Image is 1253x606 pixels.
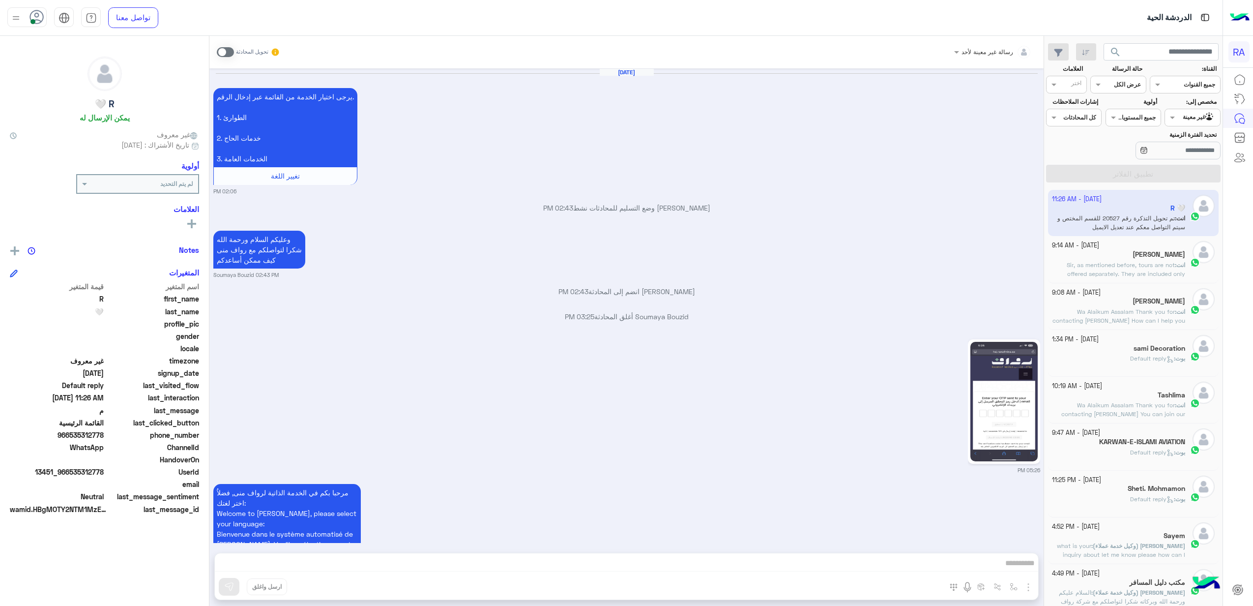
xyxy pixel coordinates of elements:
span: غير معروف [157,129,199,140]
span: gender [106,331,200,341]
img: defaultAdmin.png [1193,428,1215,451]
small: 02:06 PM [213,187,236,195]
h6: العلامات [10,205,199,213]
h5: Salman [1133,297,1185,305]
span: last_message [106,405,200,416]
span: null [10,454,104,465]
span: R [10,294,104,304]
img: Logo [1230,7,1250,28]
span: Default reply [1130,495,1174,503]
img: 1120041926905741.jpg [970,342,1038,461]
small: [DATE] - 4:52 PM [1052,522,1100,532]
h6: أولوية [181,161,199,170]
span: غير معروف [10,356,104,366]
h5: مكتب دليل المسافر [1129,578,1185,587]
span: last_message_id [110,504,199,515]
span: locale [106,343,200,354]
h5: Reza [1133,250,1185,259]
img: WhatsApp [1190,445,1200,455]
label: العلامات [1047,64,1083,73]
label: تحديد الفترة الزمنية [1107,130,1217,139]
h6: المتغيرات [169,268,199,277]
label: حالة الرسالة [1092,64,1142,73]
p: Soumaya Bouzid أغلق المحادثة [213,311,1040,322]
span: first_name [106,294,200,304]
span: HandoverOn [106,454,200,465]
img: WhatsApp [1190,305,1200,315]
span: بوت [1175,495,1185,503]
span: 🤍 [10,306,104,317]
a: tab [81,7,101,28]
b: : [1091,589,1185,596]
span: ChannelId [106,442,200,453]
span: 03:25 PM [565,312,594,321]
span: phone_number [106,430,200,440]
img: defaultAdmin.png [1193,335,1215,357]
div: RA [1228,41,1250,62]
span: [PERSON_NAME] (وكيل خدمة عملاء) [1093,589,1185,596]
span: signup_date [106,368,200,378]
span: 0 [10,491,104,502]
span: 2025-10-01T11:04:28.764Z [10,368,104,378]
p: 1/10/2025, 5:26 PM [213,484,361,605]
p: 1/10/2025, 2:06 PM [213,88,357,167]
span: تغيير اللغة [271,172,300,180]
div: اختر [1071,79,1083,90]
b: : [1091,542,1185,549]
p: [PERSON_NAME] وضع التسليم للمحادثات نشط [213,203,1040,213]
p: [PERSON_NAME] انضم إلى المحادثة [213,286,1040,297]
a: تواصل معنا [108,7,158,28]
span: null [10,343,104,354]
span: القائمة الرئيسية [10,418,104,428]
img: defaultAdmin.png [1193,522,1215,545]
small: [DATE] - 10:19 AM [1052,382,1102,391]
img: defaultAdmin.png [1193,382,1215,404]
span: email [106,479,200,489]
span: بوت [1175,355,1185,362]
small: [DATE] - 4:49 PM [1052,569,1100,578]
span: UserId [106,467,200,477]
small: Soumaya Bouzid 02:43 PM [213,271,279,279]
span: انت [1176,401,1185,409]
img: defaultAdmin.png [1193,288,1215,310]
span: null [10,331,104,341]
small: [DATE] - 9:47 AM [1052,428,1100,438]
small: [DATE] - 11:25 PM [1052,476,1101,485]
b: : [1175,308,1185,315]
span: Default reply [1130,449,1174,456]
h5: sami Decoration [1134,344,1185,353]
span: 02:43 PM [558,287,588,296]
span: 13451_966535312778 [10,467,104,477]
span: last_visited_flow [106,380,200,391]
span: last_name [106,306,200,317]
img: defaultAdmin.png [88,57,121,91]
b: لم يتم التحديد [160,180,193,187]
span: Sir, as mentioned before, tours are not offered separately. They are included only within our pac... [1067,261,1185,286]
span: null [10,479,104,489]
b: : [1174,355,1185,362]
span: timezone [106,356,200,366]
span: اسم المتغير [106,281,200,292]
img: add [10,246,19,255]
img: tab [1199,11,1211,24]
img: WhatsApp [1190,398,1200,408]
label: مخصص إلى: [1166,97,1217,106]
small: 05:26 PM [1018,466,1040,474]
span: last_interaction [106,393,200,403]
label: القناة: [1151,64,1217,73]
h6: [DATE] [600,69,654,76]
span: تاريخ الأشتراك : [DATE] [121,140,189,150]
span: wamid.HBgMOTY2NTM1MzEyNzc4FQIAEhgUM0FCRjdFQjkyNjQ1NEZBMUJCNDQA [10,504,108,515]
h6: يمكن الإرسال له [80,113,130,122]
span: last_message_sentiment [106,491,200,502]
span: قيمة المتغير [10,281,104,292]
img: profile [10,12,22,24]
h5: Sayem [1164,532,1185,540]
img: defaultAdmin.png [1193,476,1215,498]
button: search [1104,43,1128,64]
small: [DATE] - 9:14 AM [1052,241,1099,250]
img: hulul-logo.png [1189,567,1224,601]
h5: Sheti. Mohmamon [1128,485,1185,493]
span: last_clicked_button [106,418,200,428]
img: WhatsApp [1190,258,1200,268]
